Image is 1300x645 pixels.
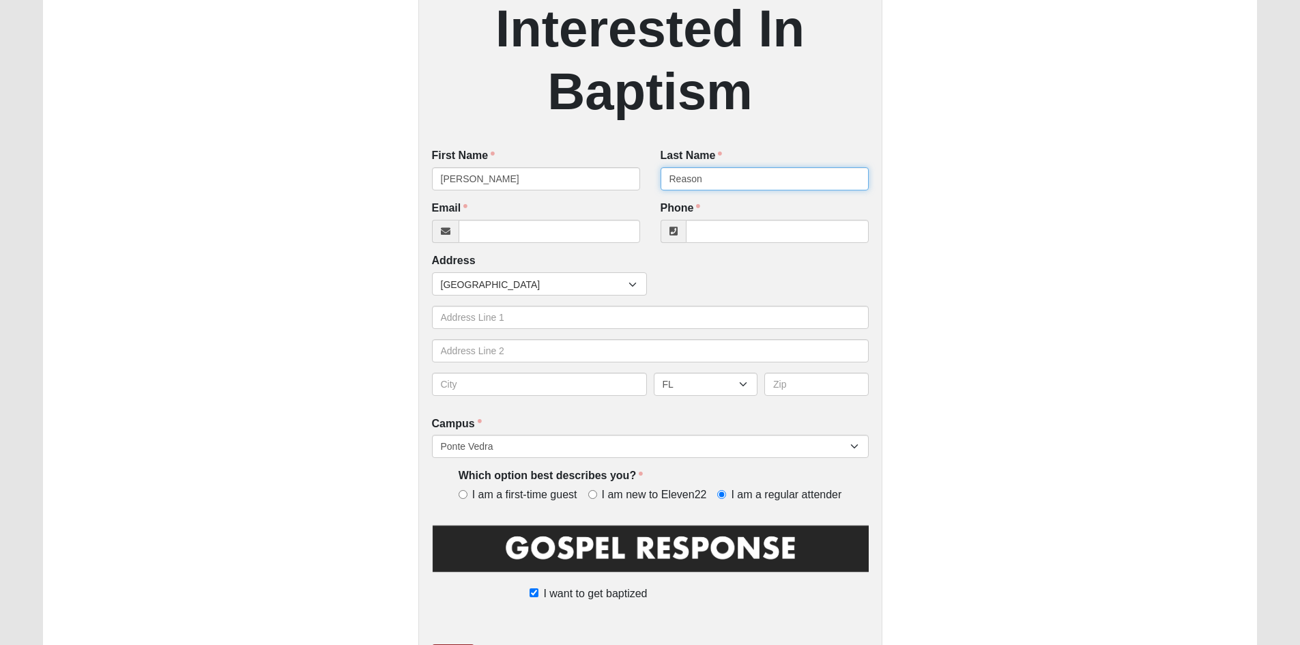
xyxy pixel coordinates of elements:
[432,201,468,216] label: Email
[432,306,869,329] input: Address Line 1
[717,490,726,499] input: I am a regular attender
[602,487,707,503] span: I am new to Eleven22
[530,588,538,597] input: I want to get baptized
[764,373,869,396] input: Zip
[441,273,629,296] span: [GEOGRAPHIC_DATA]
[588,490,597,499] input: I am new to Eleven22
[472,487,577,503] span: I am a first-time guest
[459,490,467,499] input: I am a first-time guest
[432,148,495,164] label: First Name
[543,586,647,602] span: I want to get baptized
[432,339,869,362] input: Address Line 2
[661,201,701,216] label: Phone
[731,487,841,503] span: I am a regular attender
[432,373,647,396] input: City
[432,416,482,432] label: Campus
[432,253,476,269] label: Address
[661,148,723,164] label: Last Name
[432,523,869,584] img: GospelResponseBLK.png
[459,468,643,484] label: Which option best describes you?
